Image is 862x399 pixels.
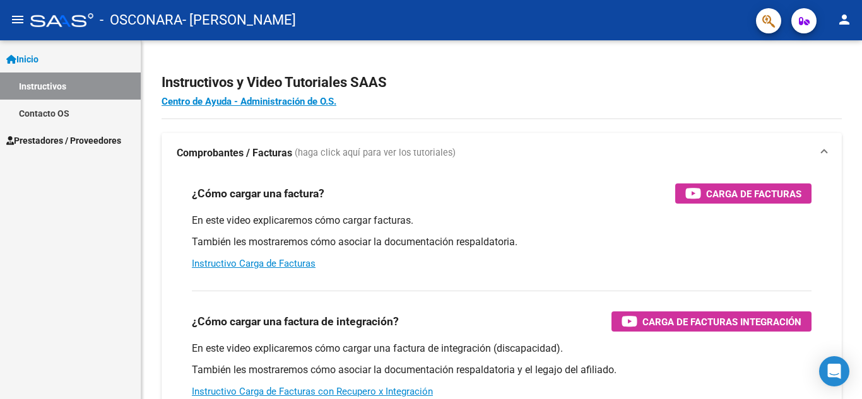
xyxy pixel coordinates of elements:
p: En este video explicaremos cómo cargar una factura de integración (discapacidad). [192,342,812,356]
h3: ¿Cómo cargar una factura? [192,185,324,202]
h2: Instructivos y Video Tutoriales SAAS [162,71,842,95]
span: - [PERSON_NAME] [182,6,296,34]
span: Prestadores / Proveedores [6,134,121,147]
p: En este video explicaremos cómo cargar facturas. [192,214,812,228]
div: Open Intercom Messenger [819,356,849,386]
span: - OSCONARA [100,6,182,34]
button: Carga de Facturas Integración [611,311,812,332]
strong: Comprobantes / Facturas [177,146,292,160]
mat-expansion-panel-header: Comprobantes / Facturas (haga click aquí para ver los tutoriales) [162,133,842,173]
span: Carga de Facturas Integración [642,314,801,330]
p: También les mostraremos cómo asociar la documentación respaldatoria y el legajo del afiliado. [192,363,812,377]
button: Carga de Facturas [675,183,812,204]
span: Carga de Facturas [706,186,801,202]
a: Instructivo Carga de Facturas [192,258,316,269]
mat-icon: menu [10,12,25,27]
h3: ¿Cómo cargar una factura de integración? [192,313,399,330]
a: Instructivo Carga de Facturas con Recupero x Integración [192,386,433,397]
mat-icon: person [837,12,852,27]
a: Centro de Ayuda - Administración de O.S. [162,96,336,107]
span: Inicio [6,52,38,66]
span: (haga click aquí para ver los tutoriales) [295,146,456,160]
p: También les mostraremos cómo asociar la documentación respaldatoria. [192,235,812,249]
